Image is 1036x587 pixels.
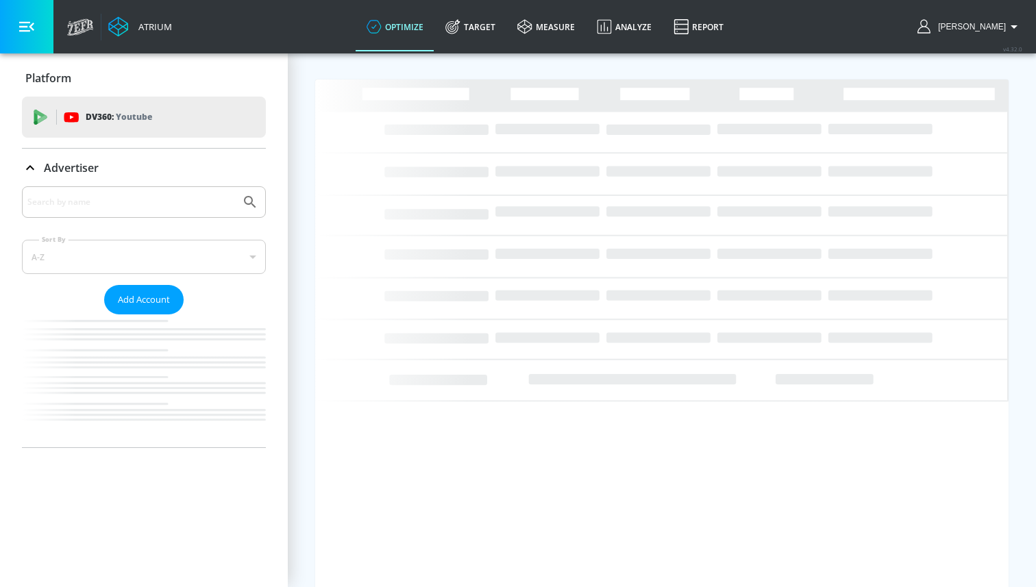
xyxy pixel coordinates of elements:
a: Target [434,2,506,51]
p: Platform [25,71,71,86]
span: Add Account [118,292,170,308]
p: DV360: [86,110,152,125]
nav: list of Advertiser [22,314,266,447]
div: Atrium [133,21,172,33]
a: Atrium [108,16,172,37]
span: v 4.32.0 [1003,45,1022,53]
label: Sort By [39,235,69,244]
a: measure [506,2,586,51]
a: Report [663,2,735,51]
button: Add Account [104,285,184,314]
p: Youtube [116,110,152,124]
a: optimize [356,2,434,51]
a: Analyze [586,2,663,51]
button: [PERSON_NAME] [917,18,1022,35]
div: Advertiser [22,149,266,187]
p: Advertiser [44,160,99,175]
div: Advertiser [22,186,266,447]
input: Search by name [27,193,235,211]
span: login as: victor.avalos@zefr.com [933,22,1006,32]
div: A-Z [22,240,266,274]
div: DV360: Youtube [22,97,266,138]
div: Platform [22,59,266,97]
